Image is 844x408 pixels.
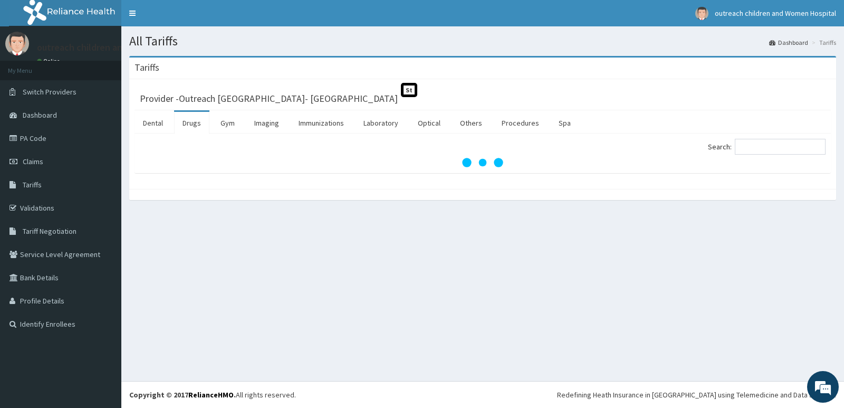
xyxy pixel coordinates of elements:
[129,390,236,400] strong: Copyright © 2017 .
[355,112,407,134] a: Laboratory
[23,110,57,120] span: Dashboard
[735,139,826,155] input: Search:
[37,58,62,65] a: Online
[135,63,159,72] h3: Tariffs
[493,112,548,134] a: Procedures
[121,381,844,408] footer: All rights reserved.
[246,112,287,134] a: Imaging
[769,38,808,47] a: Dashboard
[401,83,417,97] span: St
[409,112,449,134] a: Optical
[23,180,42,189] span: Tariffs
[550,112,579,134] a: Spa
[174,112,209,134] a: Drugs
[452,112,491,134] a: Others
[462,141,504,184] svg: audio-loading
[212,112,243,134] a: Gym
[23,226,76,236] span: Tariff Negotiation
[809,38,836,47] li: Tariffs
[37,43,197,52] p: outreach children and Women Hospital
[708,139,826,155] label: Search:
[695,7,708,20] img: User Image
[135,112,171,134] a: Dental
[140,94,398,103] h3: Provider - Outreach [GEOGRAPHIC_DATA]- [GEOGRAPHIC_DATA]
[188,390,234,400] a: RelianceHMO
[23,87,76,97] span: Switch Providers
[290,112,352,134] a: Immunizations
[129,34,836,48] h1: All Tariffs
[23,157,43,166] span: Claims
[5,32,29,55] img: User Image
[557,390,836,400] div: Redefining Heath Insurance in [GEOGRAPHIC_DATA] using Telemedicine and Data Science!
[715,8,836,18] span: outreach children and Women Hospital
